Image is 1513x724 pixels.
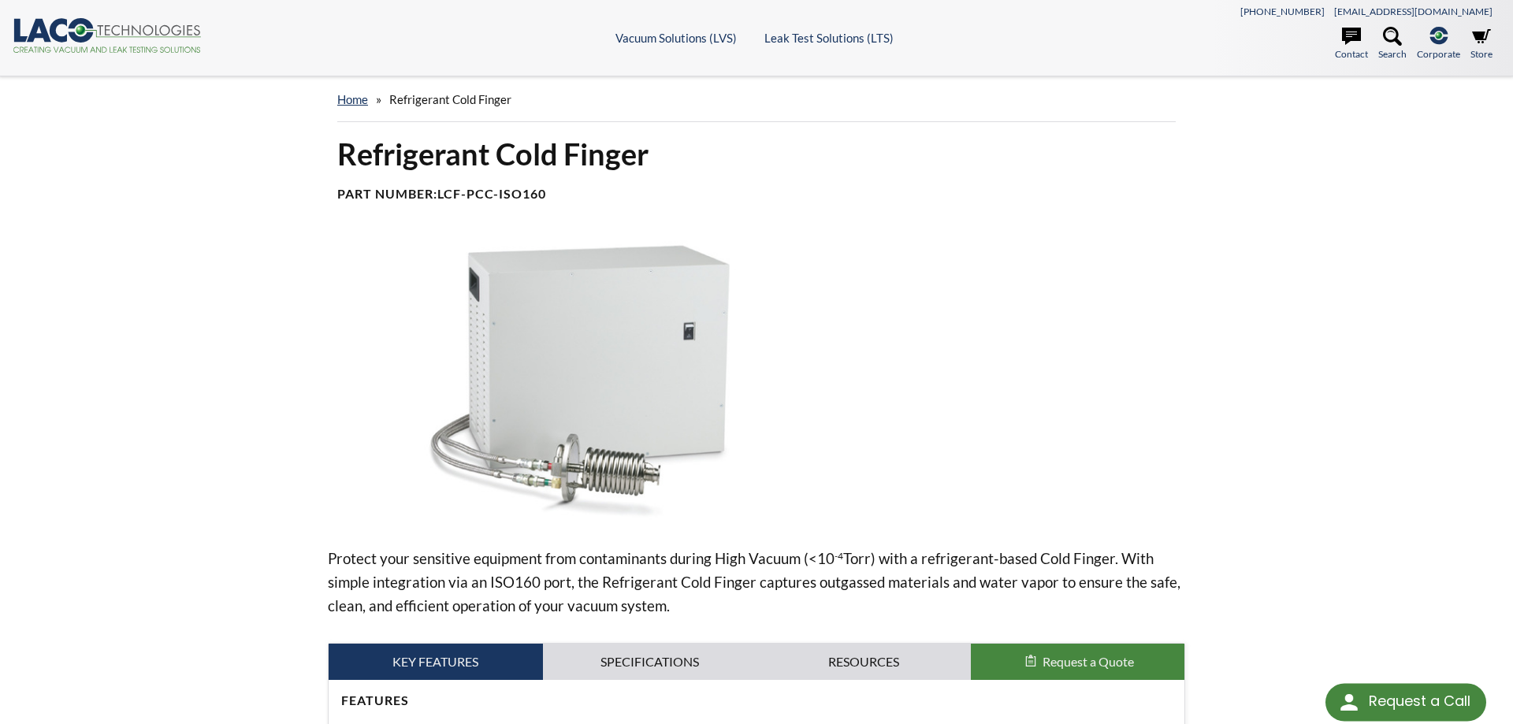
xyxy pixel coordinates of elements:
[1334,6,1493,17] a: [EMAIL_ADDRESS][DOMAIN_NAME]
[337,77,1176,122] div: »
[835,550,843,562] sup: -4
[1470,27,1493,61] a: Store
[1369,683,1470,719] div: Request a Call
[1335,27,1368,61] a: Contact
[337,135,1176,173] h1: Refrigerant Cold Finger
[337,92,368,106] a: home
[1336,689,1362,715] img: round button
[615,31,737,45] a: Vacuum Solutions (LVS)
[756,644,971,680] a: Resources
[328,240,830,522] img: Refrigerant Cold Finger and Chiller image
[389,92,511,106] span: Refrigerant Cold Finger
[1378,27,1407,61] a: Search
[543,644,757,680] a: Specifications
[337,186,1176,202] h4: Part Number:
[764,31,894,45] a: Leak Test Solutions (LTS)
[1240,6,1325,17] a: [PHONE_NUMBER]
[437,186,546,201] b: LCF-PCC-ISO160
[328,547,1185,618] p: Protect your sensitive equipment from contaminants during High Vacuum (<10 Torr) with a refrigera...
[1417,46,1460,61] span: Corporate
[1325,683,1486,721] div: Request a Call
[329,644,543,680] a: Key Features
[1043,654,1134,669] span: Request a Quote
[971,644,1185,680] button: Request a Quote
[341,692,1172,709] h4: Features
